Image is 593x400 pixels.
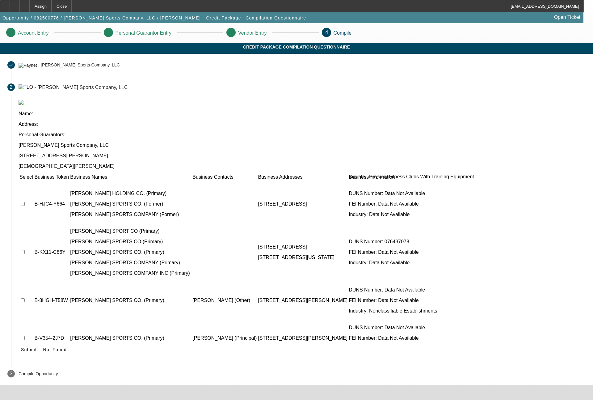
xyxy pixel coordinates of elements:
p: DUNS Number: Data Not Available [349,191,474,196]
p: Personal Guarantor Entry [116,30,171,36]
p: Vendor Entry [238,30,267,36]
p: [STREET_ADDRESS][PERSON_NAME] [19,153,586,159]
p: [PERSON_NAME] SPORTS COMPANY (Primary) [70,260,191,266]
p: [STREET_ADDRESS] [258,244,347,250]
p: Industry: Data Not Available [349,212,474,217]
td: B-HJC4-Y664 [34,185,69,223]
span: Opportunity / 082500776 / [PERSON_NAME] Sports Company, LLC / [PERSON_NAME] [2,15,201,20]
p: [STREET_ADDRESS][PERSON_NAME] [258,335,347,341]
p: [PERSON_NAME] SPORT CO (Primary) [70,228,191,234]
p: [PERSON_NAME] Sports Company, LLC [19,143,586,148]
p: [DEMOGRAPHIC_DATA][PERSON_NAME] [19,164,586,169]
div: - [PERSON_NAME] Sports Company, LLC [38,63,120,68]
p: [STREET_ADDRESS] [258,201,347,207]
img: TLO [19,84,33,90]
td: B-8HGH-T58W [34,282,69,319]
button: Submit [19,344,39,355]
p: [PERSON_NAME] (Principal) [192,335,257,341]
span: Compilation Questionnaire [246,15,306,20]
p: [PERSON_NAME] SPORTS CO. (Primary) [70,335,191,341]
span: 4 [326,30,328,35]
p: [PERSON_NAME] HOLDING CO. (Primary) [70,191,191,196]
p: [STREET_ADDRESS][PERSON_NAME] [258,298,347,303]
p: Industry: Data Not Available [349,260,474,266]
p: [PERSON_NAME] SPORTS COMPANY INC (Primary) [70,270,191,276]
span: Submit [21,347,37,352]
p: [PERSON_NAME] SPORTS CO. (Former) [70,201,191,207]
td: Select [19,174,33,180]
p: [PERSON_NAME] SPORTS CO (Primary) [70,239,191,245]
td: Business Names [70,174,191,180]
img: Paynet [19,63,37,68]
p: Account Entry [18,30,49,36]
td: Business Addresses [258,174,348,180]
p: Compile [334,30,352,36]
p: FEI Number: Data Not Available [349,249,474,255]
p: [PERSON_NAME] (Other) [192,298,257,303]
p: DUNS Number: Data Not Available [349,325,474,330]
td: Business Information [348,174,474,180]
span: Credit Package Compilation Questionnaire [5,45,588,49]
p: DUNS Number: Data Not Available [349,287,474,293]
td: Business Token [34,174,69,180]
td: B-KX11-C86Y [34,223,69,281]
span: Not Found [43,347,67,352]
span: 3 [10,371,13,377]
p: FEI Number: Data Not Available [349,298,474,303]
button: Not Found [41,344,69,355]
p: [PERSON_NAME] SPORTS CO. (Primary) [70,298,191,303]
img: tlo.png [19,100,23,105]
td: Business Contacts [192,174,257,180]
span: 2 [10,84,13,90]
p: [PERSON_NAME] SPORTS COMPANY (Former) [70,212,191,217]
p: Compile Opportunity [19,371,58,376]
td: B-V354-2J7D [34,320,69,357]
span: Credit Package [206,15,241,20]
p: FEI Number: Data Not Available [349,335,474,341]
p: DUNS Number: 076437078 [349,239,474,245]
p: [STREET_ADDRESS][US_STATE] [258,255,347,260]
p: FEI Number: Data Not Available [349,201,474,207]
div: - [PERSON_NAME] Sports Company, LLC [35,84,128,90]
p: [PERSON_NAME] SPORTS CO. (Primary) [70,249,191,255]
p: Personal Guarantors: [19,132,586,138]
button: Credit Package [205,12,243,23]
a: Open Ticket [552,12,583,23]
p: Industry: Nonclassifiable Establishments [349,308,474,314]
p: Address: [19,121,586,127]
button: Compilation Questionnaire [244,12,308,23]
mat-icon: done [9,62,14,67]
p: Name: [19,111,586,117]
